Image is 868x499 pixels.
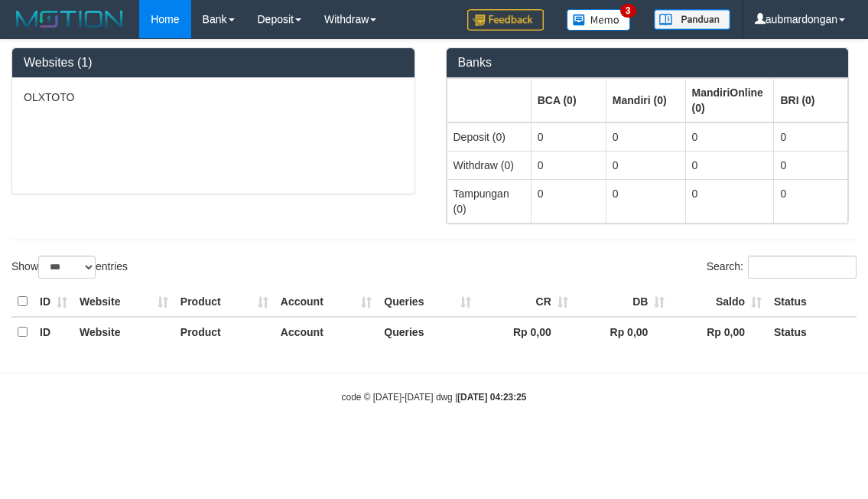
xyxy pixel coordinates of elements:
[275,287,378,317] th: Account
[574,287,671,317] th: DB
[606,122,685,152] td: 0
[447,122,531,152] td: Deposit (0)
[774,78,848,122] th: Group: activate to sort column ascending
[606,179,685,223] td: 0
[774,122,848,152] td: 0
[531,122,606,152] td: 0
[707,256,857,279] label: Search:
[174,287,275,317] th: Product
[748,256,857,279] input: Search:
[447,179,531,223] td: Tampungan (0)
[11,256,128,279] label: Show entries
[458,56,837,70] h3: Banks
[477,287,574,317] th: CR
[574,317,671,347] th: Rp 0,00
[73,317,174,347] th: Website
[606,78,685,122] th: Group: activate to sort column ascending
[467,9,544,31] img: Feedback.jpg
[774,179,848,223] td: 0
[671,287,768,317] th: Saldo
[447,151,531,179] td: Withdraw (0)
[768,287,857,317] th: Status
[342,392,527,403] small: code © [DATE]-[DATE] dwg |
[34,287,73,317] th: ID
[685,78,774,122] th: Group: activate to sort column ascending
[457,392,526,403] strong: [DATE] 04:23:25
[531,151,606,179] td: 0
[620,4,636,18] span: 3
[378,317,477,347] th: Queries
[378,287,477,317] th: Queries
[567,9,631,31] img: Button%20Memo.svg
[654,9,730,30] img: panduan.png
[477,317,574,347] th: Rp 0,00
[606,151,685,179] td: 0
[685,122,774,152] td: 0
[774,151,848,179] td: 0
[768,317,857,347] th: Status
[24,90,403,105] p: OLXTOTO
[685,179,774,223] td: 0
[24,56,403,70] h3: Websites (1)
[685,151,774,179] td: 0
[275,317,378,347] th: Account
[174,317,275,347] th: Product
[447,78,531,122] th: Group: activate to sort column ascending
[73,287,174,317] th: Website
[531,179,606,223] td: 0
[531,78,606,122] th: Group: activate to sort column ascending
[38,256,96,279] select: Showentries
[34,317,73,347] th: ID
[671,317,768,347] th: Rp 0,00
[11,8,128,31] img: MOTION_logo.png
